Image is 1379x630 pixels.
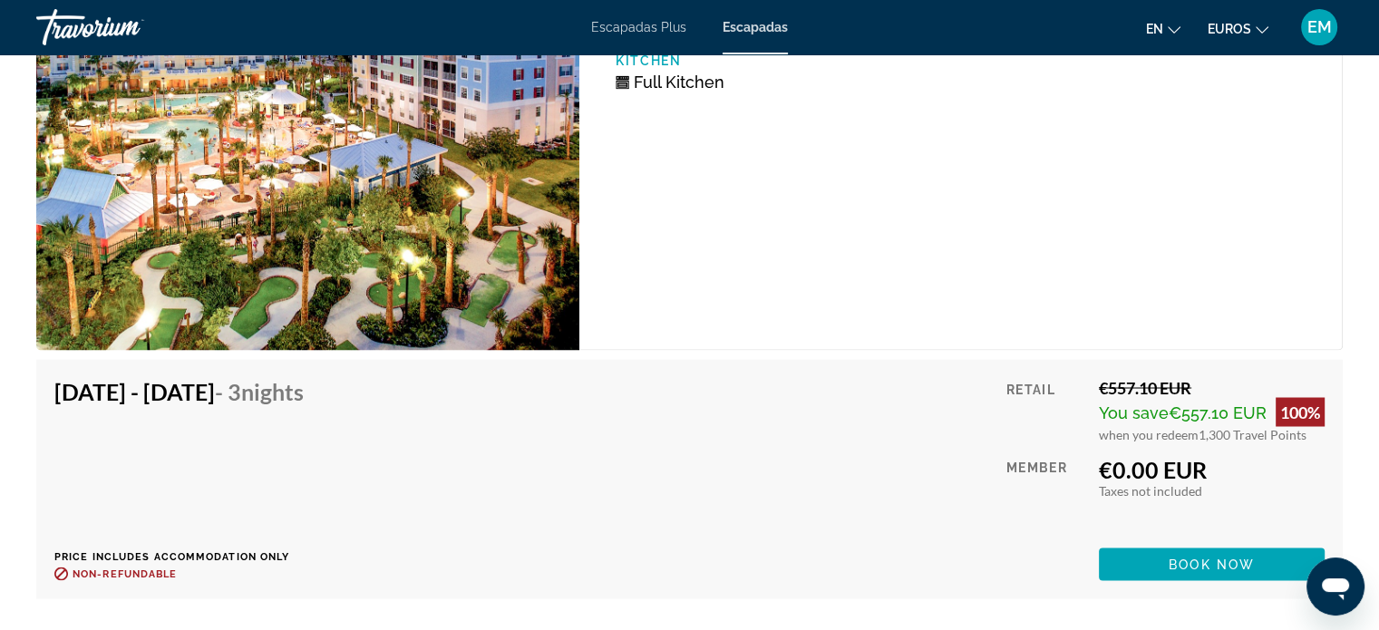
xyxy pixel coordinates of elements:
[1199,426,1306,441] span: 1,300 Travel Points
[1099,548,1325,580] button: Book now
[1169,557,1255,571] span: Book now
[1099,482,1202,498] span: Taxes not included
[616,53,961,68] p: Kitchen
[1006,455,1085,534] div: Member
[1208,22,1251,36] font: euros
[1296,8,1343,46] button: Menú de usuario
[634,73,724,92] span: Full Kitchen
[591,20,686,34] a: Escapadas Plus
[1006,377,1085,441] div: Retail
[1169,402,1267,422] span: €557.10 EUR
[36,4,218,51] a: Travorium
[723,20,788,34] a: Escapadas
[1146,15,1180,42] button: Cambiar idioma
[54,550,317,562] p: Price includes accommodation only
[54,377,304,404] h4: [DATE] - [DATE]
[1306,557,1364,615] iframe: Botón para iniciar la ventana de mensajería
[241,377,304,404] span: Nights
[1146,22,1163,36] font: en
[73,567,177,579] span: Non-refundable
[1208,15,1268,42] button: Cambiar moneda
[1099,402,1169,422] span: You save
[1099,455,1325,482] div: €0.00 EUR
[1276,397,1325,426] div: 100%
[1307,17,1332,36] font: EM
[1099,377,1325,397] div: €557.10 EUR
[1099,426,1199,441] span: when you redeem
[215,377,304,404] span: - 3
